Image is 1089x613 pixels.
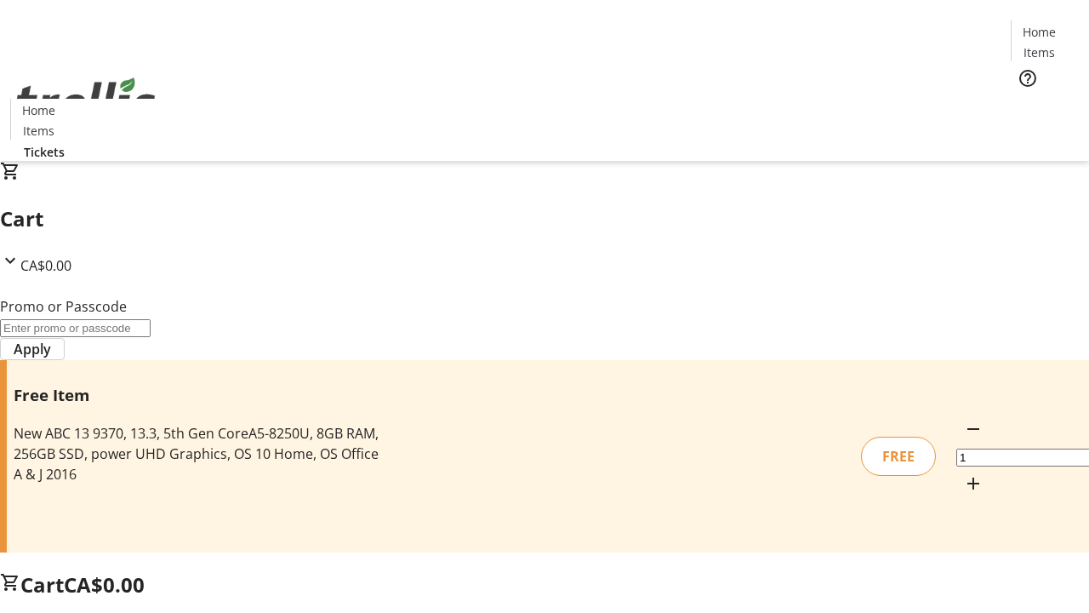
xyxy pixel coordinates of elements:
[1011,61,1045,95] button: Help
[20,256,71,275] span: CA$0.00
[10,143,78,161] a: Tickets
[11,101,66,119] a: Home
[956,412,990,446] button: Decrement by one
[64,570,145,599] span: CA$0.00
[14,339,51,359] span: Apply
[1012,23,1066,41] a: Home
[10,59,162,144] img: Orient E2E Organization ELzzEJYDvm's Logo
[956,467,990,501] button: Increment by one
[14,423,385,484] div: New ABC 13 9370, 13.3, 5th Gen CoreA5-8250U, 8GB RAM, 256GB SSD, power UHD Graphics, OS 10 Home, ...
[1024,99,1065,117] span: Tickets
[1012,43,1066,61] a: Items
[1023,23,1056,41] span: Home
[11,122,66,140] a: Items
[1023,43,1055,61] span: Items
[14,383,385,407] h3: Free Item
[23,122,54,140] span: Items
[861,437,936,476] div: FREE
[1011,99,1079,117] a: Tickets
[22,101,55,119] span: Home
[24,143,65,161] span: Tickets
